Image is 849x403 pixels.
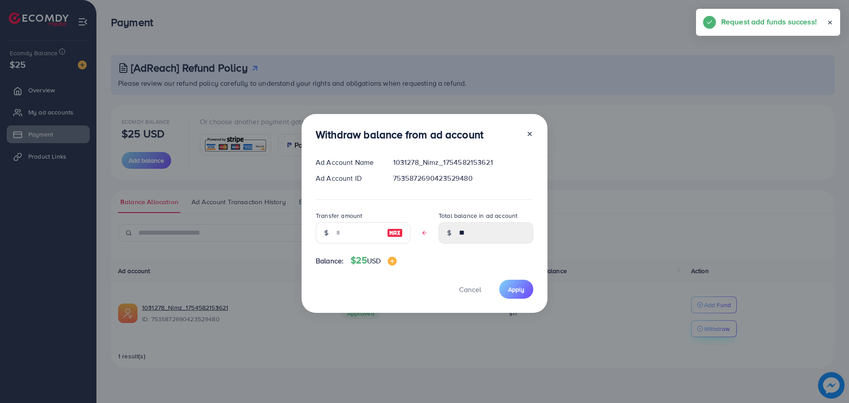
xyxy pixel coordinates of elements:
button: Apply [499,280,533,299]
img: image [388,257,397,266]
label: Transfer amount [316,211,362,220]
div: Ad Account ID [309,173,386,183]
h3: Withdraw balance from ad account [316,128,483,141]
span: USD [367,256,381,266]
div: 7535872690423529480 [386,173,540,183]
span: Cancel [459,285,481,294]
div: 1031278_Nimz_1754582153621 [386,157,540,167]
img: image [387,228,403,238]
h5: Request add funds success! [721,16,817,27]
button: Cancel [448,280,492,299]
label: Total balance in ad account [439,211,517,220]
span: Balance: [316,256,344,266]
div: Ad Account Name [309,157,386,167]
h4: $25 [351,255,397,266]
span: Apply [508,285,524,294]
